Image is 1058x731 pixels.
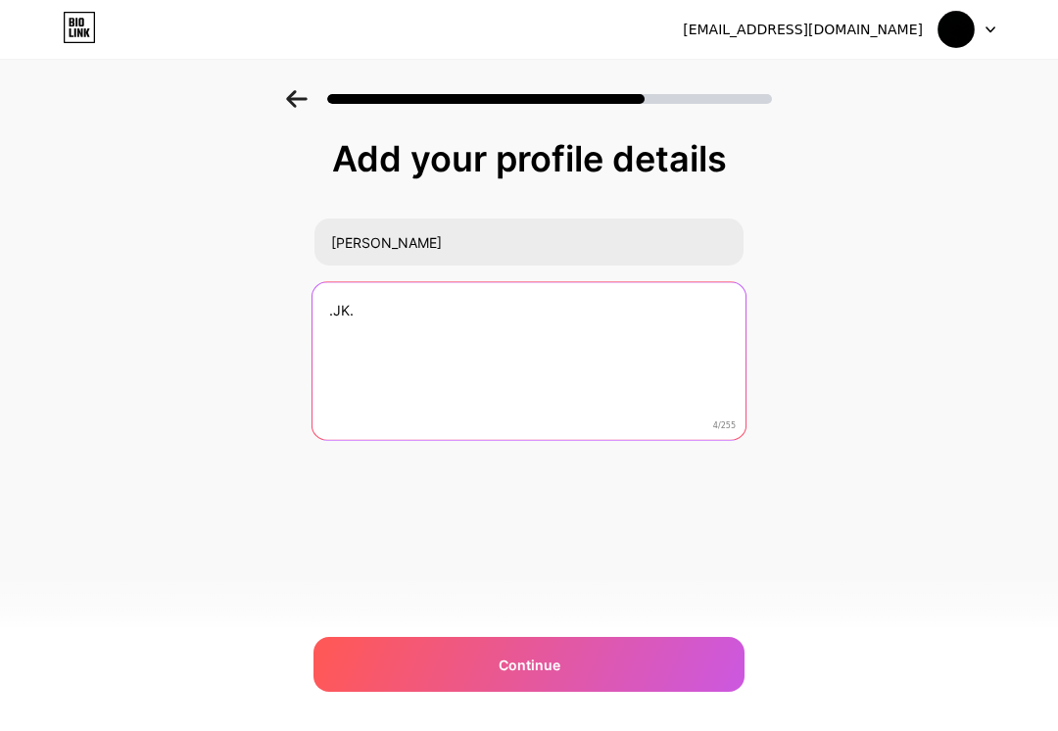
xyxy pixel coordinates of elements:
[683,20,923,40] div: [EMAIL_ADDRESS][DOMAIN_NAME]
[713,420,736,432] span: 4/255
[499,655,560,675] span: Continue
[323,139,735,178] div: Add your profile details
[314,219,744,266] input: Your name
[938,11,975,48] img: Emely Mendoza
